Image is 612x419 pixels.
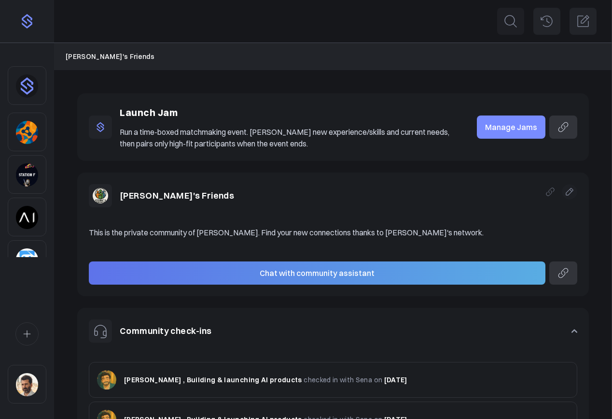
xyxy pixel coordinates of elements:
button: Chat with community assistant [89,261,545,285]
img: botrepreneurs.live [16,248,38,272]
p: Launch Jam [120,105,458,120]
img: skpjks9cul1iqpbcjl4313d98ve6 [16,206,38,229]
nav: Breadcrumb [66,51,600,62]
span: [PERSON_NAME] , Building & launching AI products [124,376,302,384]
img: stationf.co [16,163,38,187]
p: Run a time-boxed matchmaking event. [PERSON_NAME] new experience/skills and current needs, then p... [120,126,458,149]
a: Manage Jams [477,116,545,139]
h1: [PERSON_NAME]'s Friends [120,189,234,203]
img: 3pj2efuqyeig3cua8agrd6atck9r [93,188,108,203]
img: sqr4epb0z8e5jm577i6jxqftq3ng [16,373,38,396]
p: This is the private community of [PERSON_NAME]. Find your new connections thanks to [PERSON_NAME]... [89,227,577,238]
img: purple-logo-f4f985042447f6d3a21d9d2f6d8e0030207d587b440d52f708815e5968048218.png [19,14,35,29]
span: [DATE] [384,376,407,384]
a: Community check-ins [120,325,212,336]
img: dhnou9yomun9587rl8johsq6w6vr [16,74,38,98]
img: 6530a282ec53f6ef30e4b09f3831aad18ab39622.jpg [97,370,116,390]
span: checked in with Sena on [304,376,382,384]
button: Community check-ins [77,308,589,354]
button: [PERSON_NAME] , Building & launching AI products checked in with Sena on [DATE] [89,362,577,398]
img: 6gff4iocxuy891buyeergockefh7 [16,121,38,144]
a: [PERSON_NAME]'s Friends [66,51,154,62]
